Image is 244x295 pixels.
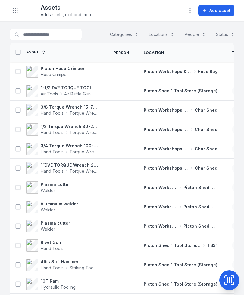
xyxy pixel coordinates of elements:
[26,143,99,155] a: 3/4 Torque Wrench 100-500 ft/lbs box 2 4575Hand ToolsTorque Wrench
[41,220,70,226] strong: Plasma cutter
[183,204,217,210] span: Picton Shed 2 Fabrication Shop
[26,278,76,290] a: 10T RamHydraulic Tooling
[144,88,217,93] span: Picton Shed 1 Tool Store (Storage)
[144,165,189,171] span: Picton Workshops & Bays
[232,50,240,55] span: Tag
[144,281,217,287] span: Picton Shed 1 Tool Store (Storage)
[144,107,189,113] span: Picton Workshops & Bays
[144,69,192,75] span: Picton Workshops & Bays
[209,8,230,14] span: Add asset
[195,165,217,171] span: Char Shed
[106,29,142,40] button: Categories
[183,223,217,229] span: Picton Shed 2 Fabrication Shop
[41,201,78,207] strong: Aluminium welder
[26,123,99,136] a: 1/2 Torque Wrench 30-250 ft/lbs site box 2 4579Hand ToolsTorque Wrench
[41,168,64,174] span: Hand Tools
[145,29,178,40] button: Locations
[41,149,64,155] span: Hand Tools
[41,265,64,271] span: Hand Tools
[144,204,178,210] span: Picton Workshops & Bays
[41,284,76,290] span: Hydraulic Tooling
[212,29,239,40] button: Status
[195,107,217,113] span: Char Shed
[144,242,201,249] span: Picton Shed 1 Tool Store (Storage)
[41,207,55,212] span: Welder
[198,5,234,16] button: Add asset
[26,85,92,97] a: 1-1/2 DVE TORQUE TOOLAir ToolsAir Rattle Gun
[144,242,217,249] a: Picton Shed 1 Tool Store (Storage)TB31
[26,50,39,55] span: Asset
[144,281,217,287] a: Picton Shed 1 Tool Store (Storage)
[41,143,99,149] strong: 3/4 Torque Wrench 100-500 ft/lbs box 2 4575
[144,184,178,191] span: Picton Workshops & Bays
[64,91,91,97] span: Air Rattle Gun
[41,226,55,232] span: Welder
[144,262,217,267] span: Picton Shed 1 Tool Store (Storage)
[144,88,217,94] a: Picton Shed 1 Tool Store (Storage)
[144,165,217,171] a: Picton Workshops & BaysChar Shed
[41,66,85,72] strong: Picton Hose Crimper
[26,162,99,174] a: 1”DVE TORQUE Wrench 200-1000 ft/lbs 4572Hand ToolsTorque Wrench
[41,259,99,265] strong: 4lbs Soft Hammer
[144,69,217,75] a: Picton Workshops & BaysHose Bay
[10,5,21,16] button: Toggle navigation
[41,130,64,136] span: Hand Tools
[144,146,217,152] a: Picton Workshops & BaysChar Shed
[144,146,189,152] span: Picton Workshops & Bays
[195,146,217,152] span: Char Shed
[144,107,217,113] a: Picton Workshops & BaysChar Shed
[41,162,99,168] strong: 1”DVE TORQUE Wrench 200-1000 ft/lbs 4572
[114,50,129,55] span: Person
[144,50,164,55] span: Location
[41,110,64,116] span: Hand Tools
[26,239,64,252] a: Rivet GunHand Tools
[70,130,99,136] span: Torque Wrench
[70,168,99,174] span: Torque Wrench
[26,220,70,232] a: Plasma cutterWelder
[144,127,189,133] span: Picton Workshops & Bays
[144,223,217,229] a: Picton Workshops & BaysPicton Shed 2 Fabrication Shop
[41,246,64,251] span: Hand Tools
[26,201,78,213] a: Aluminium welderWelder
[41,12,94,18] span: Add assets, edit and more.
[26,181,70,194] a: Plasma cutterWelder
[26,104,99,116] a: 3/8 Torque Wrench 15-75 ft/lbs site box 2 4581Hand ToolsTorque Wrench
[70,149,99,155] span: Torque Wrench
[41,3,94,12] h2: Assets
[195,127,217,133] span: Char Shed
[198,69,217,75] span: Hose Bay
[144,184,217,191] a: Picton Workshops & BaysPicton Shed 2 Fabrication Shop
[207,242,217,249] span: TB31
[41,85,92,91] strong: 1-1/2 DVE TORQUE TOOL
[144,204,217,210] a: Picton Workshops & BaysPicton Shed 2 Fabrication Shop
[41,91,58,97] span: Air Tools
[41,181,70,188] strong: Plasma cutter
[26,50,46,55] a: Asset
[183,184,217,191] span: Picton Shed 2 Fabrication Shop
[70,110,99,116] span: Torque Wrench
[41,278,76,284] strong: 10T Ram
[41,239,64,245] strong: Rivet Gun
[144,223,178,229] span: Picton Workshops & Bays
[70,265,99,271] span: Striking Tools / Hammers
[181,29,210,40] button: People
[41,72,68,77] span: Hose Crimper
[144,127,217,133] a: Picton Workshops & BaysChar Shed
[41,104,99,110] strong: 3/8 Torque Wrench 15-75 ft/lbs site box 2 4581
[41,123,99,130] strong: 1/2 Torque Wrench 30-250 ft/lbs site box 2 4579
[26,66,85,78] a: Picton Hose CrimperHose Crimper
[26,259,99,271] a: 4lbs Soft HammerHand ToolsStriking Tools / Hammers
[144,262,217,268] a: Picton Shed 1 Tool Store (Storage)
[41,188,55,193] span: Welder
